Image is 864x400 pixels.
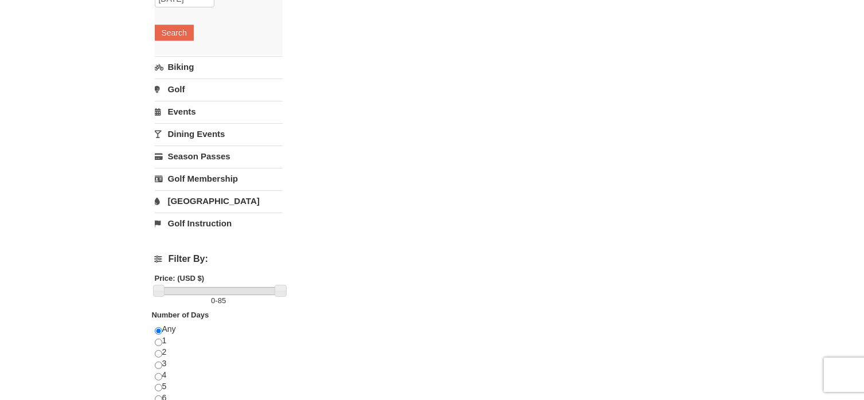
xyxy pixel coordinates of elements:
a: Dining Events [155,123,283,144]
a: Golf [155,79,283,100]
a: Biking [155,56,283,77]
span: 85 [218,296,226,305]
a: [GEOGRAPHIC_DATA] [155,190,283,211]
a: Golf Instruction [155,213,283,234]
label: - [155,295,283,307]
a: Golf Membership [155,168,283,189]
span: 0 [211,296,215,305]
a: Events [155,101,283,122]
strong: Number of Days [152,311,209,319]
button: Search [155,25,194,41]
h4: Filter By: [155,254,283,264]
a: Season Passes [155,146,283,167]
strong: Price: (USD $) [155,274,205,283]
